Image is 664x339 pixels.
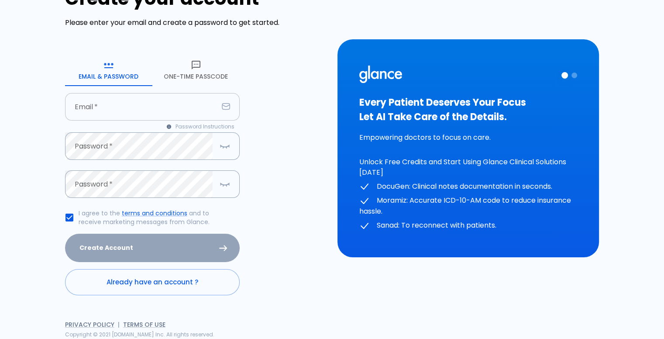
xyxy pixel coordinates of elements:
input: your.email@example.com [65,93,218,121]
a: Terms of Use [123,320,165,329]
h3: Every Patient Deserves Your Focus Let AI Take Care of the Details. [359,95,578,124]
a: Already have an account ? [65,269,240,295]
p: DocuGen: Clinical notes documentation in seconds. [359,181,578,192]
p: Please enter your email and create a password to get started. [65,17,327,28]
span: Password Instructions [175,122,234,131]
a: Privacy Policy [65,320,114,329]
p: I agree to the and to receive marketing messages from Glance. [79,209,233,226]
span: Copyright © 2021 [DOMAIN_NAME] Inc. All rights reserved. [65,331,214,338]
p: Unlock Free Credits and Start Using Glance Clinical Solutions [DATE] [359,157,578,178]
button: One-Time Passcode [152,55,240,86]
button: Password Instructions [162,121,240,133]
p: Moramiz: Accurate ICD-10-AM code to reduce insurance hassle. [359,195,578,217]
a: terms and conditions [122,209,187,218]
button: Email & Password [65,55,152,86]
p: Empowering doctors to focus on care. [359,132,578,143]
span: | [118,320,120,329]
p: Sanad: To reconnect with patients. [359,220,578,231]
